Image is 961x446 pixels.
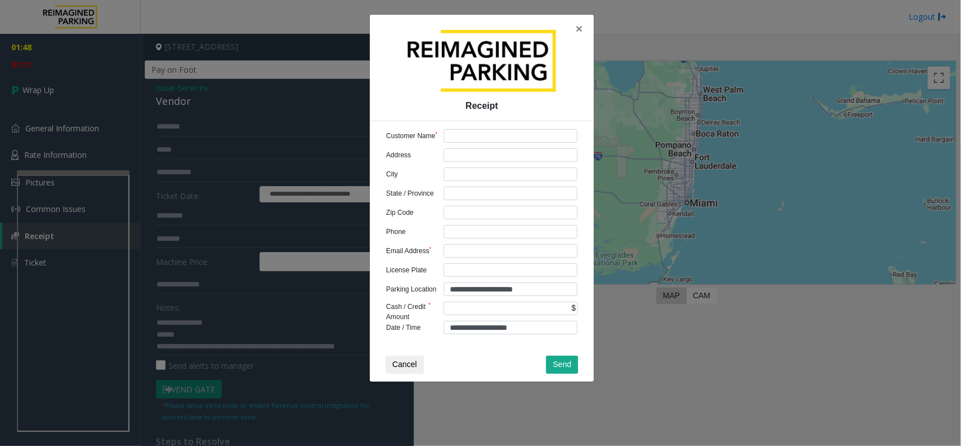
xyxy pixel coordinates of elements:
img: logo-umojo [397,23,566,100]
label: Parking Location [386,282,438,296]
label: Date / Time [386,321,438,334]
label: Phone [386,225,438,239]
label: Cash / Credit Amount [386,302,438,322]
label: Email Address [386,244,438,258]
label: City [386,167,438,181]
span: $ [571,302,576,314]
button: Send [546,356,578,374]
label: Customer Name [386,129,438,143]
button: Close [568,15,591,42]
label: State / Province [386,187,438,200]
span: Receipt [466,99,498,113]
label: Address [386,148,438,162]
label: License Plate [386,263,438,277]
span: × [576,22,583,35]
button: Cancel [386,356,424,374]
label: Zip Code [386,206,438,219]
